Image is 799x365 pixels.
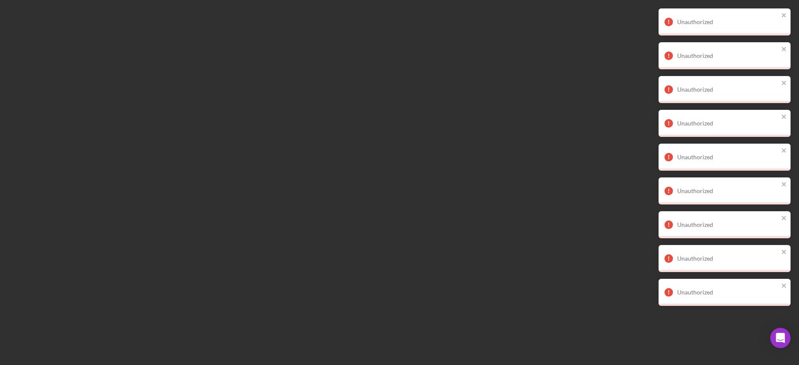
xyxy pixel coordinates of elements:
div: Unauthorized [677,86,779,93]
button: close [781,79,787,87]
button: close [781,282,787,290]
button: close [781,181,787,189]
button: close [781,113,787,121]
div: Unauthorized [677,188,779,194]
div: Open Intercom Messenger [770,328,791,348]
div: Unauthorized [677,120,779,127]
button: close [781,147,787,155]
div: Unauthorized [677,255,779,262]
div: Unauthorized [677,289,779,296]
div: Unauthorized [677,154,779,161]
div: Unauthorized [677,221,779,228]
div: Unauthorized [677,52,779,59]
div: Unauthorized [677,19,779,25]
button: close [781,46,787,54]
button: close [781,12,787,20]
button: close [781,215,787,223]
button: close [781,248,787,256]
